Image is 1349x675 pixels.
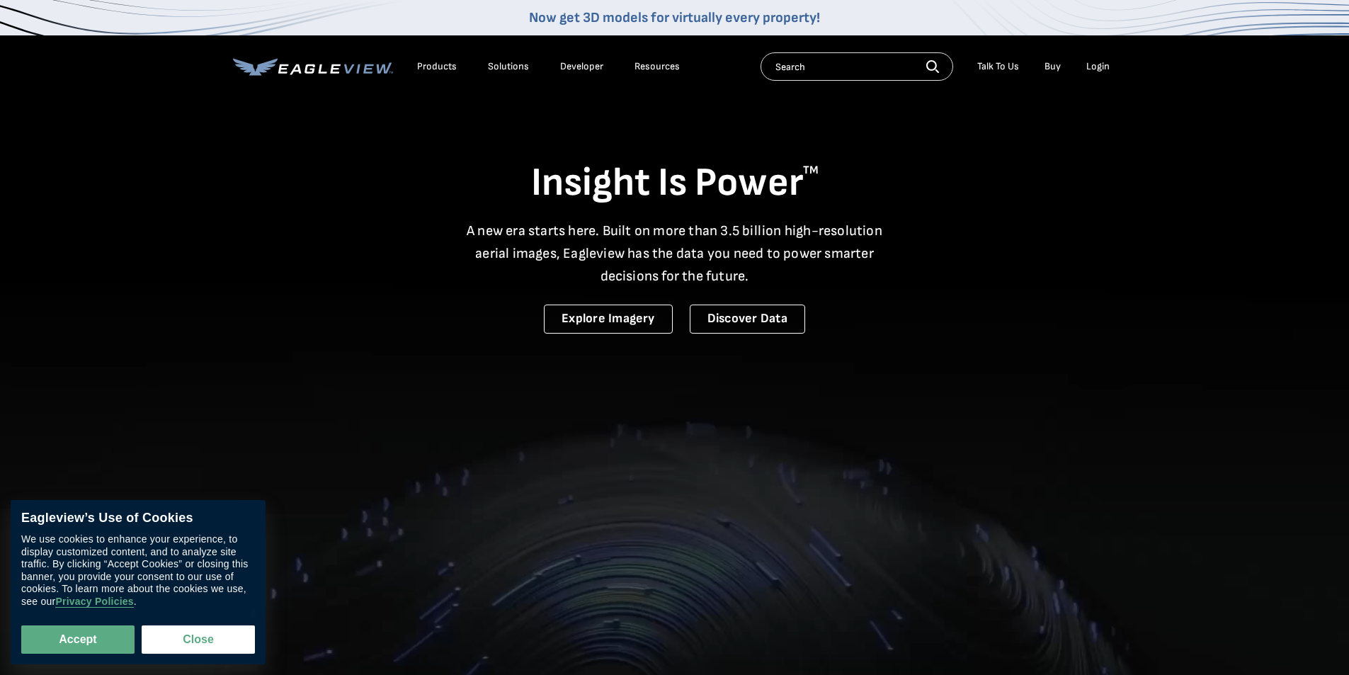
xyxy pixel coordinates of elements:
[1045,60,1061,73] a: Buy
[634,60,680,73] div: Resources
[803,164,819,177] sup: TM
[690,305,805,334] a: Discover Data
[977,60,1019,73] div: Talk To Us
[142,625,255,654] button: Close
[544,305,673,334] a: Explore Imagery
[21,533,255,608] div: We use cookies to enhance your experience, to display customized content, and to analyze site tra...
[529,9,820,26] a: Now get 3D models for virtually every property!
[417,60,457,73] div: Products
[458,220,892,288] p: A new era starts here. Built on more than 3.5 billion high-resolution aerial images, Eagleview ha...
[1086,60,1110,73] div: Login
[761,52,953,81] input: Search
[233,159,1117,208] h1: Insight Is Power
[21,511,255,526] div: Eagleview’s Use of Cookies
[55,596,133,608] a: Privacy Policies
[488,60,529,73] div: Solutions
[560,60,603,73] a: Developer
[21,625,135,654] button: Accept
